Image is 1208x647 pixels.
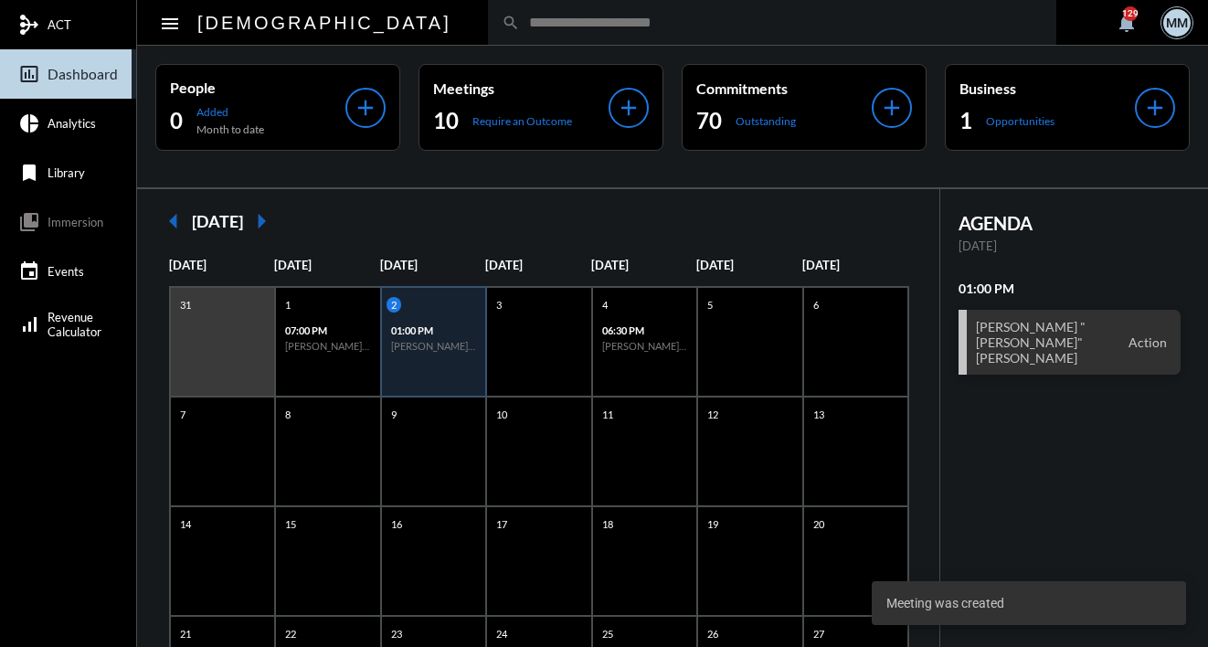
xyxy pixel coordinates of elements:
mat-icon: add [1142,95,1168,121]
mat-icon: signal_cellular_alt [18,313,40,335]
p: 17 [492,516,512,532]
p: Month to date [196,122,264,136]
p: 23 [387,626,407,642]
p: 6 [809,297,823,313]
p: Commitments [696,80,872,97]
p: [DATE] [169,258,274,272]
p: 19 [703,516,723,532]
h2: AGENDA [959,212,1181,234]
p: 26 [703,626,723,642]
p: 7 [175,407,190,422]
h2: [DATE] [192,211,243,231]
p: [DATE] [959,239,1181,253]
p: Added [196,105,264,119]
p: 25 [598,626,618,642]
mat-icon: pie_chart [18,112,40,134]
div: 129 [1123,6,1138,21]
p: [DATE] [485,258,590,272]
p: [DATE] [380,258,485,272]
p: 16 [387,516,407,532]
button: Toggle sidenav [152,5,188,41]
p: 15 [281,516,301,532]
mat-icon: add [879,95,905,121]
p: People [170,79,345,96]
span: ACT [48,17,71,32]
p: Business [959,80,1135,97]
p: [DATE] [696,258,801,272]
p: 3 [492,297,506,313]
mat-icon: add [353,95,378,121]
p: 18 [598,516,618,532]
p: Meetings [433,80,609,97]
p: Require an Outcome [472,114,572,128]
p: Opportunities [986,114,1054,128]
p: [DATE] [591,258,696,272]
p: 06:30 PM [602,324,687,336]
p: 13 [809,407,829,422]
p: 12 [703,407,723,422]
p: 24 [492,626,512,642]
h2: [DEMOGRAPHIC_DATA] [197,8,451,37]
mat-icon: mediation [18,14,40,36]
mat-icon: arrow_right [243,203,280,239]
span: Dashboard [48,66,118,82]
h2: 70 [696,106,722,135]
p: 5 [703,297,717,313]
mat-icon: bookmark [18,162,40,184]
p: 22 [281,626,301,642]
p: 14 [175,516,196,532]
p: 2 [387,297,401,313]
p: 31 [175,297,196,313]
h6: [PERSON_NAME] "[PERSON_NAME]" [PERSON_NAME] - Action [391,340,476,352]
span: Meeting was created [886,594,1004,612]
p: 4 [598,297,612,313]
p: 11 [598,407,618,422]
p: 21 [175,626,196,642]
span: Action [1124,334,1171,351]
mat-icon: Side nav toggle icon [159,13,181,35]
mat-icon: add [616,95,641,121]
span: Immersion [48,215,103,229]
mat-icon: notifications [1116,12,1138,34]
p: Outstanding [736,114,796,128]
mat-icon: collections_bookmark [18,211,40,233]
p: 9 [387,407,401,422]
p: 10 [492,407,512,422]
p: 20 [809,516,829,532]
span: Events [48,264,84,279]
p: 27 [809,626,829,642]
p: [DATE] [802,258,907,272]
mat-icon: arrow_left [155,203,192,239]
mat-icon: event [18,260,40,282]
h2: 0 [170,106,183,135]
div: MM [1163,9,1191,37]
p: 1 [281,297,295,313]
h3: [PERSON_NAME] "[PERSON_NAME]" [PERSON_NAME] [976,319,1124,366]
p: [DATE] [274,258,379,272]
p: 01:00 PM [391,324,476,336]
p: 8 [281,407,295,422]
span: Analytics [48,116,96,131]
span: Library [48,165,85,180]
h2: 1 [959,106,972,135]
mat-icon: insert_chart_outlined [18,63,40,85]
p: 07:00 PM [285,324,370,336]
mat-icon: search [502,14,520,32]
span: Revenue Calculator [48,310,101,339]
h6: [PERSON_NAME] - Controllables [602,340,687,352]
h2: 10 [433,106,459,135]
h6: [PERSON_NAME] - [PERSON_NAME] Sr. - Action [285,340,370,352]
h2: 01:00 PM [959,281,1181,296]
